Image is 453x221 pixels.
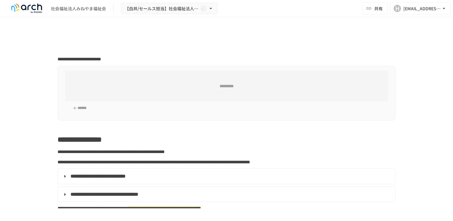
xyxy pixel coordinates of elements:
[403,5,441,12] div: [EMAIL_ADDRESS][DOMAIN_NAME]
[374,5,383,12] span: 共有
[51,5,106,12] div: 社会福祉法人みねやま福祉会
[125,5,199,12] span: 【白井/セールス担当】社会福祉法人みねやま福祉会様_初期設定サポート
[362,2,388,14] button: 共有
[390,2,451,14] button: H[EMAIL_ADDRESS][DOMAIN_NAME]
[394,5,401,12] div: H
[121,3,218,14] button: 【白井/セールス担当】社会福祉法人みねやま福祉会様_初期設定サポート
[7,4,46,13] img: logo-default@2x-9cf2c760.svg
